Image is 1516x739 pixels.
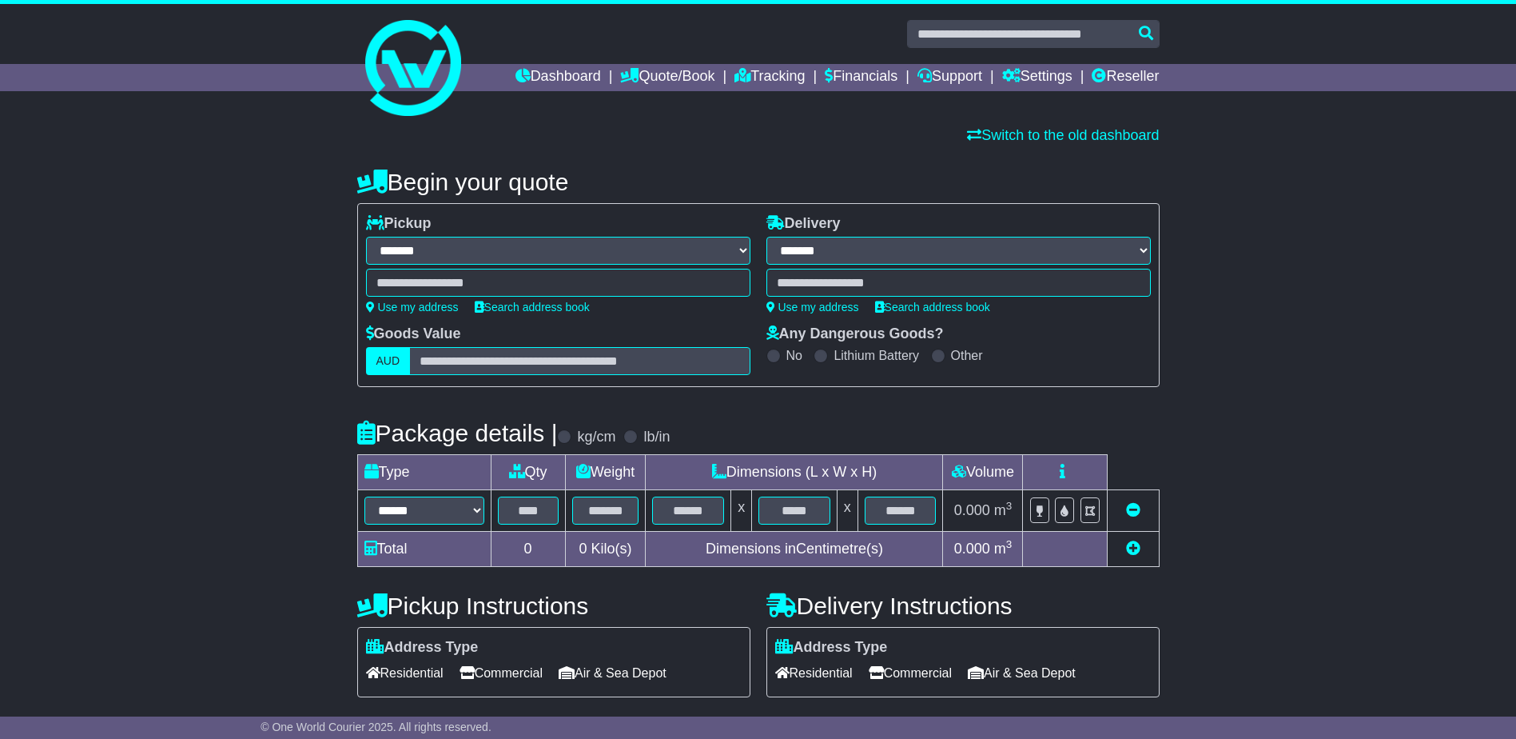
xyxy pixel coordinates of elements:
label: Pickup [366,215,432,233]
td: Type [357,455,491,490]
a: Switch to the old dashboard [967,127,1159,143]
label: kg/cm [577,429,615,446]
a: Remove this item [1126,502,1140,518]
label: Goods Value [366,326,461,343]
a: Settings [1002,64,1072,91]
span: Commercial [869,661,952,685]
span: Residential [775,661,853,685]
span: 0 [579,541,587,557]
span: Air & Sea Depot [559,661,666,685]
a: Financials [825,64,897,91]
td: Qty [491,455,565,490]
td: x [837,490,857,532]
label: Delivery [766,215,841,233]
td: x [731,490,752,532]
span: m [994,541,1013,557]
span: 0.000 [954,541,990,557]
h4: Begin your quote [357,169,1160,195]
a: Use my address [366,301,459,314]
td: Weight [565,455,646,490]
label: Address Type [775,639,888,657]
span: 0.000 [954,502,990,518]
a: Quote/Book [620,64,714,91]
sup: 3 [1006,538,1013,550]
a: Use my address [766,301,859,314]
a: Search address book [475,301,590,314]
h4: Delivery Instructions [766,593,1160,619]
a: Dashboard [515,64,601,91]
td: Dimensions in Centimetre(s) [646,532,943,567]
td: Dimensions (L x W x H) [646,455,943,490]
td: Kilo(s) [565,532,646,567]
a: Add new item [1126,541,1140,557]
a: Tracking [734,64,805,91]
td: Volume [943,455,1023,490]
span: m [994,502,1013,518]
label: Any Dangerous Goods? [766,326,944,343]
a: Search address book [875,301,990,314]
sup: 3 [1006,500,1013,512]
span: Residential [366,661,444,685]
h4: Pickup Instructions [357,593,750,619]
label: Address Type [366,639,479,657]
label: Lithium Battery [834,348,919,363]
label: Other [951,348,983,363]
td: Total [357,532,491,567]
a: Reseller [1092,64,1159,91]
h4: Package details | [357,420,558,446]
span: © One World Courier 2025. All rights reserved. [261,721,491,733]
a: Support [917,64,982,91]
label: lb/in [643,429,670,446]
label: No [786,348,802,363]
span: Commercial [460,661,543,685]
span: Air & Sea Depot [968,661,1076,685]
td: 0 [491,532,565,567]
label: AUD [366,347,411,375]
